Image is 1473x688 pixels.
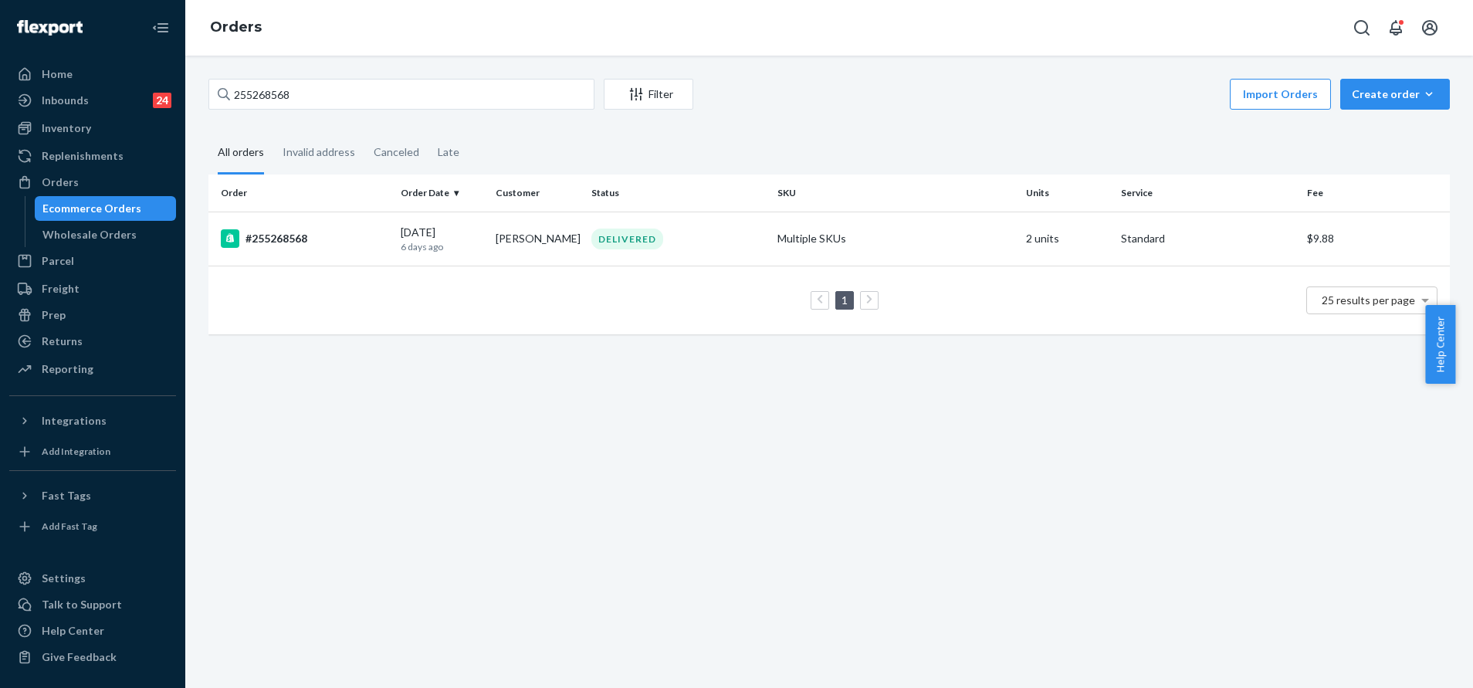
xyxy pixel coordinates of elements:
[1301,212,1450,266] td: $9.88
[9,566,176,591] a: Settings
[35,222,177,247] a: Wholesale Orders
[401,240,483,253] p: 6 days ago
[9,439,176,464] a: Add Integration
[42,649,117,665] div: Give Feedback
[1020,212,1115,266] td: 2 units
[9,303,176,327] a: Prep
[1414,12,1445,43] button: Open account menu
[42,361,93,377] div: Reporting
[42,253,74,269] div: Parcel
[1340,79,1450,110] button: Create order
[208,175,394,212] th: Order
[771,175,1020,212] th: SKU
[374,132,419,172] div: Canceled
[35,196,177,221] a: Ecommerce Orders
[42,623,104,639] div: Help Center
[9,144,176,168] a: Replenishments
[42,93,89,108] div: Inbounds
[489,212,584,266] td: [PERSON_NAME]
[42,334,83,349] div: Returns
[9,592,176,617] button: Talk to Support
[210,19,262,36] a: Orders
[153,93,171,108] div: 24
[42,227,137,242] div: Wholesale Orders
[283,132,355,172] div: Invalid address
[1346,12,1377,43] button: Open Search Box
[1322,293,1415,307] span: 25 results per page
[1380,12,1411,43] button: Open notifications
[1115,175,1301,212] th: Service
[9,170,176,195] a: Orders
[1020,175,1115,212] th: Units
[9,249,176,273] a: Parcel
[145,12,176,43] button: Close Navigation
[42,307,66,323] div: Prep
[585,175,771,212] th: Status
[9,357,176,381] a: Reporting
[496,186,578,199] div: Customer
[198,5,274,50] ol: breadcrumbs
[1425,305,1455,384] button: Help Center
[9,514,176,539] a: Add Fast Tag
[9,329,176,354] a: Returns
[9,619,176,643] a: Help Center
[9,116,176,141] a: Inventory
[394,175,489,212] th: Order Date
[42,520,97,533] div: Add Fast Tag
[42,597,122,612] div: Talk to Support
[42,281,80,297] div: Freight
[42,175,79,190] div: Orders
[9,88,176,113] a: Inbounds24
[42,445,110,458] div: Add Integration
[771,212,1020,266] td: Multiple SKUs
[438,132,459,172] div: Late
[42,120,91,136] div: Inventory
[9,483,176,508] button: Fast Tags
[1352,86,1438,102] div: Create order
[1375,642,1458,680] iframe: Opens a widget where you can chat to one of our agents
[42,66,73,82] div: Home
[42,201,141,216] div: Ecommerce Orders
[591,229,663,249] div: DELIVERED
[9,408,176,433] button: Integrations
[1230,79,1331,110] button: Import Orders
[208,79,594,110] input: Search orders
[604,79,693,110] button: Filter
[42,148,124,164] div: Replenishments
[218,132,264,175] div: All orders
[42,571,86,586] div: Settings
[604,86,692,102] div: Filter
[17,20,83,36] img: Flexport logo
[221,229,388,248] div: #255268568
[42,488,91,503] div: Fast Tags
[1301,175,1450,212] th: Fee
[9,645,176,669] button: Give Feedback
[9,62,176,86] a: Home
[401,225,483,253] div: [DATE]
[1121,231,1295,246] p: Standard
[42,413,107,429] div: Integrations
[838,293,851,307] a: Page 1 is your current page
[9,276,176,301] a: Freight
